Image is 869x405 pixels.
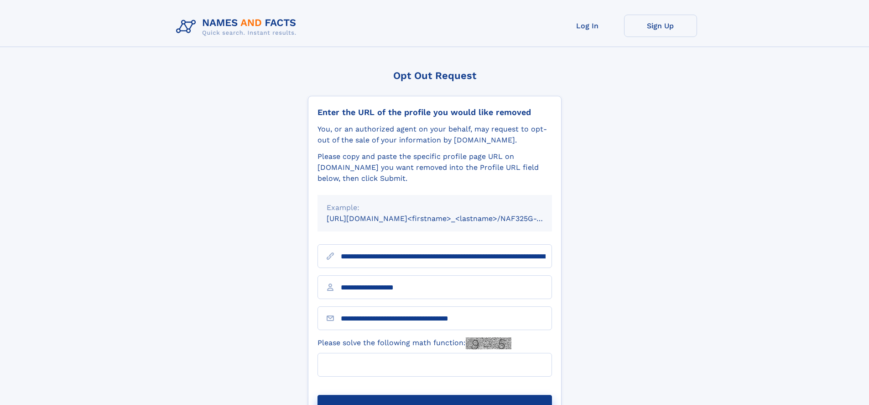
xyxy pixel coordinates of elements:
[327,214,569,223] small: [URL][DOMAIN_NAME]<firstname>_<lastname>/NAF325G-xxxxxxxx
[317,337,511,349] label: Please solve the following math function:
[317,107,552,117] div: Enter the URL of the profile you would like removed
[172,15,304,39] img: Logo Names and Facts
[317,124,552,146] div: You, or an authorized agent on your behalf, may request to opt-out of the sale of your informatio...
[624,15,697,37] a: Sign Up
[327,202,543,213] div: Example:
[317,151,552,184] div: Please copy and paste the specific profile page URL on [DOMAIN_NAME] you want removed into the Pr...
[308,70,562,81] div: Opt Out Request
[551,15,624,37] a: Log In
